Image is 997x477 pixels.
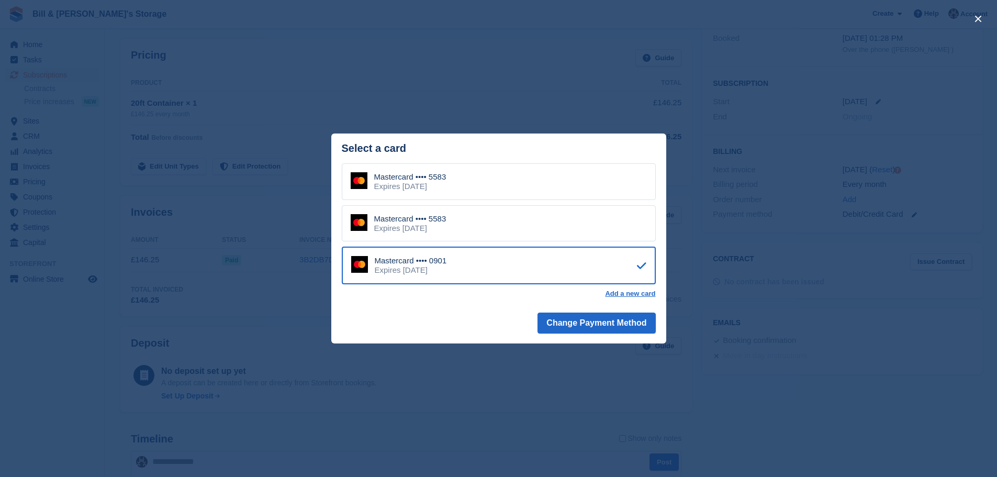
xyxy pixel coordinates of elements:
[970,10,987,27] button: close
[605,290,655,298] a: Add a new card
[351,214,367,231] img: Mastercard Logo
[374,182,446,191] div: Expires [DATE]
[374,224,446,233] div: Expires [DATE]
[375,265,447,275] div: Expires [DATE]
[375,256,447,265] div: Mastercard •••• 0901
[374,214,446,224] div: Mastercard •••• 5583
[351,172,367,189] img: Mastercard Logo
[351,256,368,273] img: Mastercard Logo
[342,142,656,154] div: Select a card
[537,313,655,334] button: Change Payment Method
[374,172,446,182] div: Mastercard •••• 5583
